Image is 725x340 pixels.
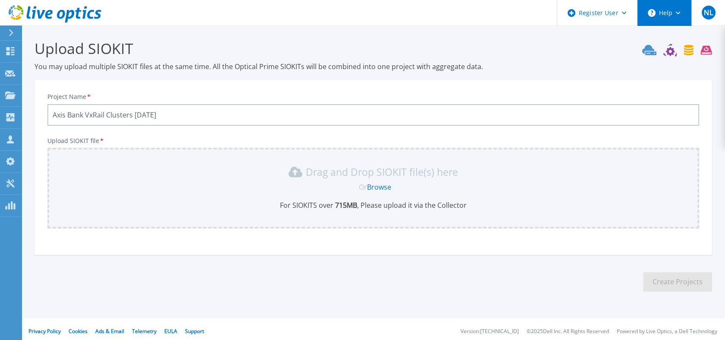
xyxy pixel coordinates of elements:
[47,137,699,144] p: Upload SIOKIT file
[69,327,88,335] a: Cookies
[35,38,712,58] h3: Upload SIOKIT
[306,168,458,176] p: Drag and Drop SIOKIT file(s) here
[359,182,367,192] span: Or
[367,182,391,192] a: Browse
[35,62,712,71] p: You may upload multiple SIOKIT files at the same time. All the Optical Prime SIOKITs will be comb...
[132,327,157,335] a: Telemetry
[617,329,717,334] li: Powered by Live Optics, a Dell Technology
[28,327,61,335] a: Privacy Policy
[461,329,519,334] li: Version: [TECHNICAL_ID]
[164,327,177,335] a: EULA
[185,327,204,335] a: Support
[95,327,124,335] a: Ads & Email
[643,272,712,292] button: Create Projects
[527,329,609,334] li: © 2025 Dell Inc. All Rights Reserved
[53,165,694,210] div: Drag and Drop SIOKIT file(s) here OrBrowseFor SIOKITS over 715MB, Please upload it via the Collector
[333,200,357,210] b: 715 MB
[47,104,699,126] input: Enter Project Name
[704,9,712,16] span: NL
[47,94,91,100] label: Project Name
[53,200,694,210] p: For SIOKITS over , Please upload it via the Collector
